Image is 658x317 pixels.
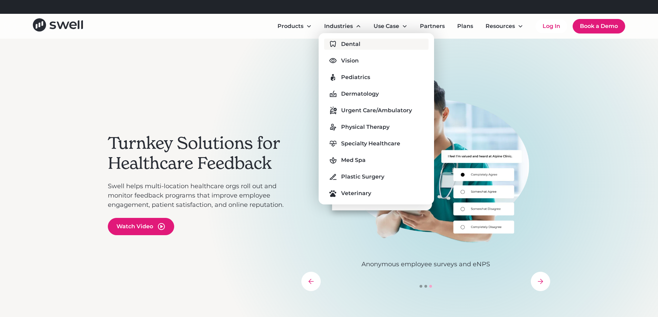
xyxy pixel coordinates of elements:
[341,73,370,81] div: Pediatrics
[108,218,174,235] a: open lightbox
[414,19,450,33] a: Partners
[301,272,321,291] div: previous slide
[301,260,550,269] p: Anonymous employee surveys and eNPS
[429,285,432,288] div: Show slide 3 of 3
[108,133,294,173] h2: Turnkey Solutions for Healthcare Feedback
[341,189,371,198] div: Veterinary
[319,33,434,204] nav: Industries
[319,19,367,33] div: Industries
[341,57,359,65] div: Vision
[536,19,567,33] a: Log In
[278,22,303,30] div: Products
[341,156,366,164] div: Med Spa
[341,173,384,181] div: Plastic Surgery
[341,140,400,148] div: Specialty Healthcare
[531,272,550,291] div: next slide
[116,222,153,231] div: Watch Video
[341,106,412,115] div: Urgent Care/Ambulatory
[368,19,413,33] div: Use Case
[486,22,515,30] div: Resources
[324,88,429,99] a: Dermatology
[301,77,550,269] div: 3 of 3
[374,22,399,30] div: Use Case
[480,19,529,33] div: Resources
[452,19,479,33] a: Plans
[108,182,294,210] p: Swell helps multi-location healthcare orgs roll out and monitor feedback programs that improve em...
[324,171,429,182] a: Plastic Surgery
[324,155,429,166] a: Med Spa
[324,105,429,116] a: Urgent Care/Ambulatory
[324,188,429,199] a: Veterinary
[573,19,625,33] a: Book a Demo
[324,55,429,66] a: Vision
[272,19,317,33] div: Products
[341,40,360,48] div: Dental
[424,285,427,288] div: Show slide 2 of 3
[324,22,353,30] div: Industries
[324,39,429,50] a: Dental
[301,77,550,291] div: carousel
[33,18,83,34] a: home
[341,123,389,131] div: Physical Therapy
[324,122,429,133] a: Physical Therapy
[324,72,429,83] a: Pediatrics
[341,90,379,98] div: Dermatology
[536,242,658,317] iframe: Chat Widget
[420,285,422,288] div: Show slide 1 of 3
[324,138,429,149] a: Specialty Healthcare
